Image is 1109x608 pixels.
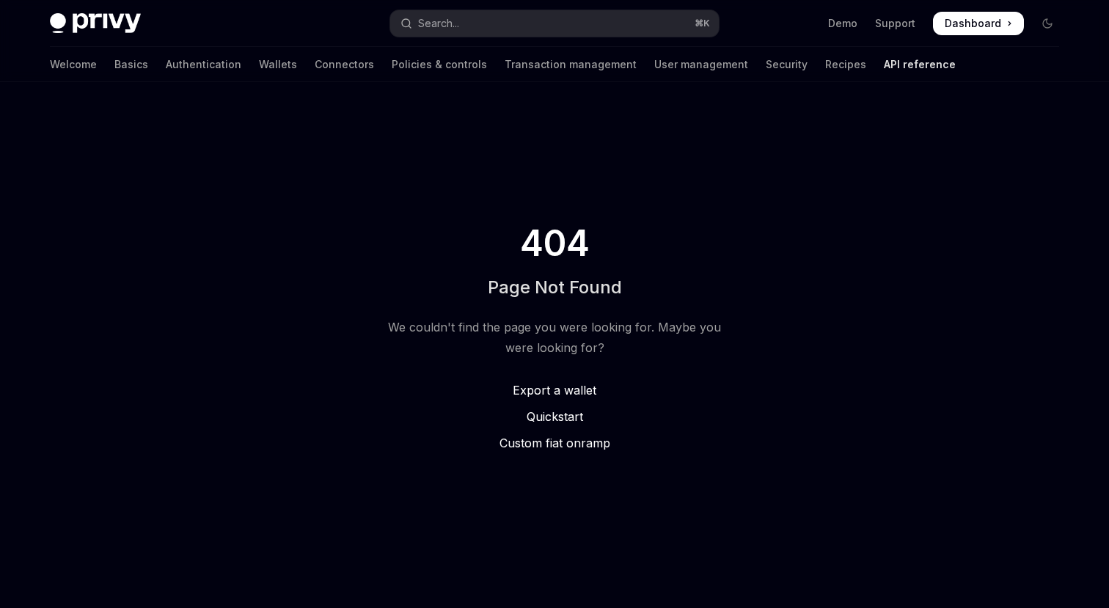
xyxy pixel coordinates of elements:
[166,47,241,82] a: Authentication
[499,436,610,450] span: Custom fiat onramp
[381,408,728,425] a: Quickstart
[390,10,719,37] button: Open search
[825,47,866,82] a: Recipes
[505,47,637,82] a: Transaction management
[517,223,593,264] span: 404
[381,434,728,452] a: Custom fiat onramp
[418,15,459,32] div: Search...
[392,47,487,82] a: Policies & controls
[513,383,596,398] span: Export a wallet
[381,381,728,399] a: Export a wallet
[884,47,956,82] a: API reference
[114,47,148,82] a: Basics
[381,317,728,358] div: We couldn't find the page you were looking for. Maybe you were looking for?
[488,276,622,299] h1: Page Not Found
[315,47,374,82] a: Connectors
[527,409,583,424] span: Quickstart
[654,47,748,82] a: User management
[828,16,857,31] a: Demo
[933,12,1024,35] a: Dashboard
[945,16,1001,31] span: Dashboard
[1036,12,1059,35] button: Toggle dark mode
[259,47,297,82] a: Wallets
[695,18,710,29] span: ⌘ K
[50,47,97,82] a: Welcome
[875,16,915,31] a: Support
[50,13,141,34] img: dark logo
[766,47,808,82] a: Security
